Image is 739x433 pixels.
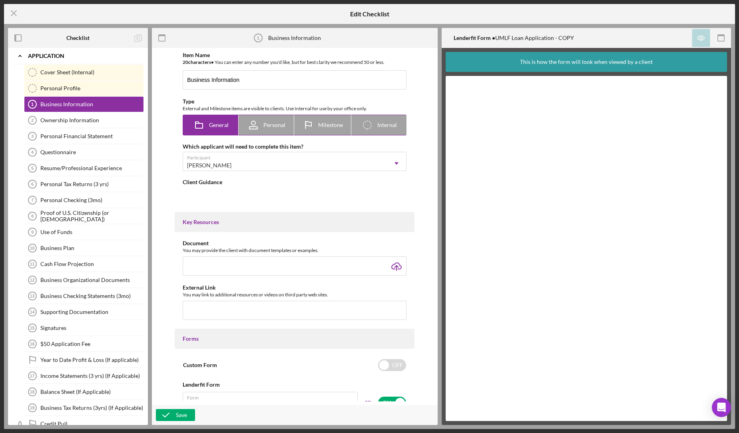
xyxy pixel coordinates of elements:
a: 19Business Tax Returns (3yrs) (If Applicable) [24,400,144,416]
b: Checklist [66,35,90,41]
tspan: 2 [31,118,34,123]
h5: Edit Checklist [350,10,389,18]
div: Item Name [183,52,406,58]
div: Signatures [40,325,143,331]
div: UMLF Loan Application - COPY [454,35,574,41]
div: Save [176,409,187,421]
div: Credit Pull [40,421,143,427]
tspan: 3 [31,134,34,139]
a: 8Proof of U.S. Citizenship (or [DEMOGRAPHIC_DATA]) [24,208,144,224]
a: Personal Profile [24,80,144,96]
div: Proof of U.S. Citizenship (or [DEMOGRAPHIC_DATA]) [40,210,143,222]
span: Personal [263,122,285,128]
div: [PERSON_NAME] [187,162,231,169]
a: 1Business Information [24,96,144,112]
a: 2Ownership Information [24,112,144,128]
div: Personal Tax Returns (3 yrs) [40,181,143,187]
div: Client Guidance [183,179,406,185]
div: You may provide the client with document templates or examples. [183,246,406,254]
div: External Link [183,284,406,291]
div: Business Information [40,101,143,107]
div: Resume/Professional Experience [40,165,143,171]
div: $50 Application Fee [40,341,143,347]
span: General [209,122,229,128]
b: Lenderfit Form [183,381,220,388]
div: External and Milestone items are visible to clients. Use Internal for use by your office only. [183,105,406,113]
tspan: 19 [30,405,34,410]
a: 4Questionnaire [24,144,144,160]
tspan: 14 [30,310,35,314]
div: You may link to additional resources or videos on third party web sites. [183,291,406,299]
span: Milestone [318,122,343,128]
a: 13Business Checking Statements (3mo) [24,288,144,304]
a: 16$50 Application Fee [24,336,144,352]
tspan: 1 [257,36,259,40]
button: Save [156,409,195,421]
div: Forms [183,336,406,342]
a: Year to Date Profit & Loss (If applicable) [24,352,144,368]
div: Ownership Information [40,117,143,123]
tspan: 4 [31,150,34,155]
div: Business Checking Statements (3mo) [40,293,143,299]
tspan: 7 [31,198,34,203]
div: Cash Flow Projection [40,261,143,267]
div: Business Information [268,35,321,41]
tspan: 1 [31,102,34,107]
a: 15Signatures [24,320,144,336]
div: You can enter any number you'd like, but for best clarity we recommend 50 or less. [183,58,406,66]
b: 20 character s • [183,59,214,65]
div: Use of Funds [40,229,143,235]
tspan: 8 [31,214,34,218]
div: Personal Profile [40,85,143,91]
a: 7Personal Checking (3mo) [24,192,144,208]
div: Business Plan [40,245,143,251]
a: 9Use of Funds [24,224,144,240]
div: Personal Checking (3mo) [40,197,143,203]
iframe: Lenderfit form [454,84,720,413]
tspan: 16 [30,342,34,346]
div: Year to Date Profit & Loss (If applicable) [40,357,143,363]
tspan: 5 [31,166,34,171]
div: Document [183,240,406,246]
div: Type [183,98,406,105]
span: Internal [377,122,397,128]
div: Business Organizational Documents [40,277,143,283]
tspan: 6 [31,182,34,187]
label: Custom Form [183,361,217,368]
div: Business Tax Returns (3yrs) (If Applicable) [40,405,143,411]
div: Which applicant will need to complete this item? [183,143,406,150]
a: 18Balance Sheet (If Applicable) [24,384,144,400]
a: 14Supporting Documentation [24,304,144,320]
a: 11Cash Flow Projection [24,256,144,272]
div: Open Intercom Messenger [712,398,731,417]
tspan: 18 [30,389,34,394]
tspan: 17 [30,373,34,378]
a: 10Business Plan [24,240,144,256]
b: Application [28,54,64,58]
tspan: 11 [30,262,34,266]
div: Questionnaire [40,149,143,155]
div: Balance Sheet (If Applicable) [40,389,143,395]
a: 12Business Organizational Documents [24,272,144,288]
tspan: 12 [30,278,34,282]
div: Cover Sheet (Internal) [40,69,143,75]
tspan: 9 [31,230,34,234]
div: Personal Financial Statement [40,133,143,139]
tspan: 10 [30,246,34,250]
div: Supporting Documentation [40,309,143,315]
a: Credit Pull [24,416,144,432]
a: 5Resume/Professional Experience [24,160,144,176]
div: Key Resources [183,219,406,225]
div: Income Statements (3 yrs) (If Applicable) [40,373,143,379]
a: Cover Sheet (Internal) [24,64,144,80]
a: 6Personal Tax Returns (3 yrs) [24,176,144,192]
a: 17Income Statements (3 yrs) (If Applicable) [24,368,144,384]
div: This is how the form will look when viewed by a client [520,52,653,72]
b: Lenderfit Form • [454,34,495,41]
tspan: 13 [30,294,34,298]
a: 3Personal Financial Statement [24,128,144,144]
tspan: 15 [30,326,34,330]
